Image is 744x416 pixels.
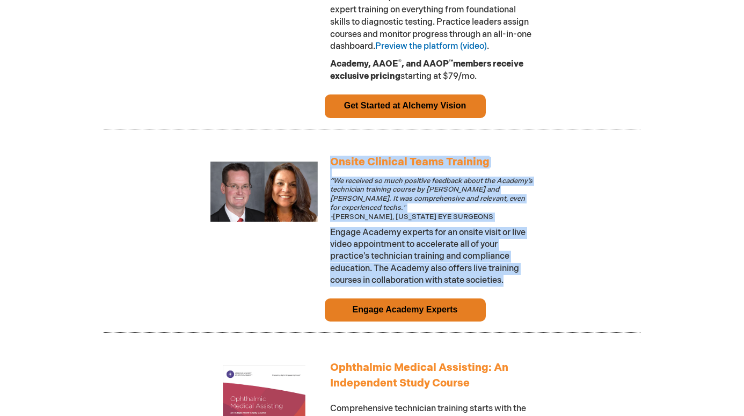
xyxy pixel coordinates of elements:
a: Ophthalmic Medical Assisting: An Independent Study Course [330,361,508,390]
a: Onsite Clinical Teams Training [330,156,490,169]
a: Get Started at Alchemy Vision [344,101,466,110]
sup: ™ [449,59,453,65]
span: [PERSON_NAME], [US_STATE] EYE SURGEONS [330,177,533,221]
img: Onsite Training and Private Consulting [210,162,318,222]
strong: Academy, AAOE , and AAOP members receive exclusive pricing [330,59,523,82]
em: “We received so much positive feedback about the Academy’s technician training course by [PERSON_... [330,177,533,221]
span: starting at $79/mo. [330,59,523,82]
a: Onsite Training and Private Consulting [210,215,318,224]
span: Engage Academy experts for an onsite visit or live video appointment to accelerate all of your pr... [330,228,526,286]
a: Preview the platform (video) [375,41,487,52]
sup: ® [398,59,402,65]
a: Engage Academy Experts [353,305,458,314]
